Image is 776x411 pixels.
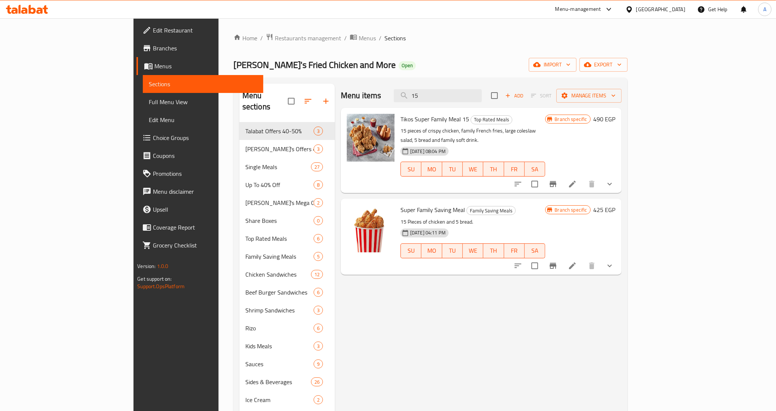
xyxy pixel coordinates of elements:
[143,75,263,93] a: Sections
[153,223,257,232] span: Coverage Report
[314,395,323,404] div: items
[314,199,323,206] span: 2
[153,205,257,214] span: Upsell
[526,90,556,102] span: Select section first
[143,111,263,129] a: Edit Menu
[245,198,314,207] div: Tiko's Mega Offers
[504,162,525,177] button: FR
[445,164,460,175] span: TU
[149,115,257,124] span: Edit Menu
[552,206,590,214] span: Branch specific
[466,206,516,215] div: Family Saving Meals
[311,377,323,386] div: items
[421,243,442,258] button: MO
[568,261,577,270] a: Edit menu item
[399,62,416,69] span: Open
[535,60,571,69] span: import
[314,128,323,135] span: 3
[583,175,601,193] button: delete
[556,89,622,103] button: Manage items
[528,164,542,175] span: SA
[314,144,323,153] div: items
[314,306,323,315] div: items
[528,245,542,256] span: SA
[245,342,314,351] span: Kids Meals
[636,5,685,13] div: [GEOGRAPHIC_DATA]
[242,90,288,112] h2: Menu sections
[502,90,526,102] button: Add
[399,61,416,70] div: Open
[314,288,323,297] div: items
[400,126,546,145] p: 15 pieces of crispy chicken, family French fries, large coleslaw salad, 5 bread and family soft d...
[471,115,512,124] span: Top Rated Meals
[400,217,546,227] p: 15 Pieces of chicken and 5 bread.
[136,21,263,39] a: Edit Restaurant
[504,243,525,258] button: FR
[153,26,257,35] span: Edit Restaurant
[341,90,381,101] h2: Menu items
[157,261,169,271] span: 1.0.0
[136,147,263,165] a: Coupons
[568,180,577,189] a: Edit menu item
[149,97,257,106] span: Full Menu View
[311,162,323,171] div: items
[466,245,480,256] span: WE
[314,253,323,260] span: 5
[153,241,257,250] span: Grocery Checklist
[153,187,257,196] span: Menu disclaimer
[245,395,314,404] span: Ice Cream
[424,245,439,256] span: MO
[239,355,335,373] div: Sauces9
[314,198,323,207] div: items
[153,44,257,53] span: Branches
[311,164,323,171] span: 27
[266,33,341,43] a: Restaurants management
[407,148,449,155] span: [DATE] 08:04 PM
[601,175,619,193] button: show more
[245,306,314,315] span: Shrimp Sandwiches
[407,229,449,236] span: [DATE] 04:11 PM
[421,162,442,177] button: MO
[299,92,317,110] span: Sort sections
[311,379,323,386] span: 26
[445,245,460,256] span: TU
[239,158,335,176] div: Single Meals27
[347,114,395,162] img: Tikos Super Family Meal 15
[483,243,504,258] button: TH
[245,252,314,261] span: Family Saving Meals
[317,92,335,110] button: Add section
[245,144,314,153] div: Tiko's Offers 40-50% Off
[233,56,396,73] span: [PERSON_NAME]'s Fried Chicken and More
[149,80,257,88] span: Sections
[314,343,323,350] span: 3
[239,283,335,301] div: Beef Burger Sandwiches6
[314,216,323,225] div: items
[239,230,335,247] div: Top Rated Meals6
[239,247,335,265] div: Family Saving Meals5
[245,377,311,386] span: Sides & Beverages
[239,140,335,158] div: [PERSON_NAME]'s Offers 40-50% Off3
[245,270,311,279] div: Chicken Sandwiches
[239,176,335,194] div: Up To 40% Off8
[400,243,421,258] button: SU
[137,261,155,271] span: Version:
[544,257,562,275] button: Branch-specific-item
[239,319,335,337] div: Rizo6
[136,165,263,183] a: Promotions
[527,176,543,192] span: Select to update
[153,133,257,142] span: Choice Groups
[525,243,545,258] button: SA
[314,146,323,153] span: 3
[384,34,406,43] span: Sections
[562,91,616,100] span: Manage items
[245,127,314,136] div: Talabat Offers 40-50%
[585,60,622,69] span: export
[442,243,463,258] button: TU
[314,234,323,243] div: items
[245,324,314,333] span: Rizo
[245,288,314,297] span: Beef Burger Sandwiches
